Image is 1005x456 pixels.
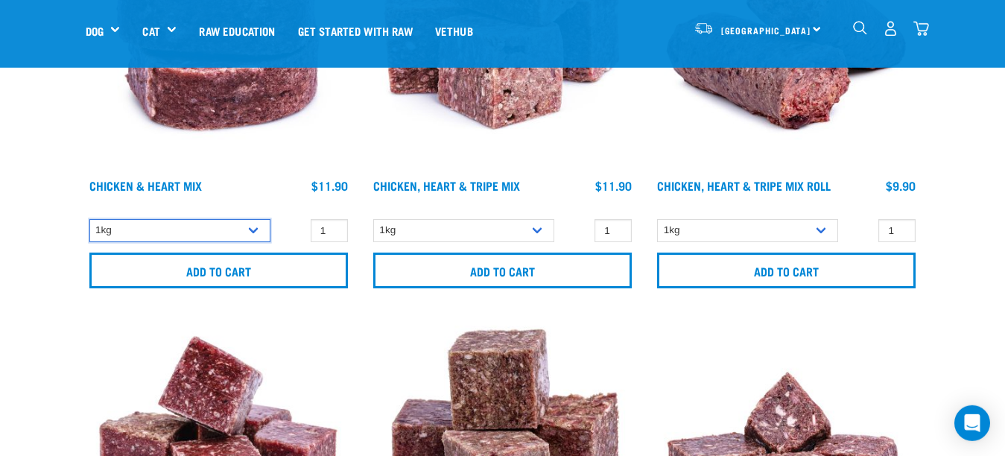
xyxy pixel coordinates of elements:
span: [GEOGRAPHIC_DATA] [721,28,811,33]
input: 1 [595,219,632,242]
a: Chicken, Heart & Tripe Mix Roll [657,182,831,189]
div: $11.90 [595,179,632,192]
input: Add to cart [373,253,632,288]
a: Cat [142,22,159,39]
input: 1 [311,219,348,242]
img: user.png [883,21,898,37]
a: Vethub [424,1,484,60]
div: $9.90 [886,179,916,192]
a: Chicken, Heart & Tripe Mix [373,182,520,189]
a: Dog [86,22,104,39]
img: van-moving.png [694,22,714,35]
input: Add to cart [89,253,348,288]
img: home-icon@2x.png [913,21,929,37]
a: Chicken & Heart Mix [89,182,202,189]
div: $11.90 [311,179,348,192]
img: home-icon-1@2x.png [853,21,867,35]
div: Open Intercom Messenger [954,405,990,441]
a: Raw Education [188,1,286,60]
a: Get started with Raw [287,1,424,60]
input: Add to cart [657,253,916,288]
input: 1 [878,219,916,242]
